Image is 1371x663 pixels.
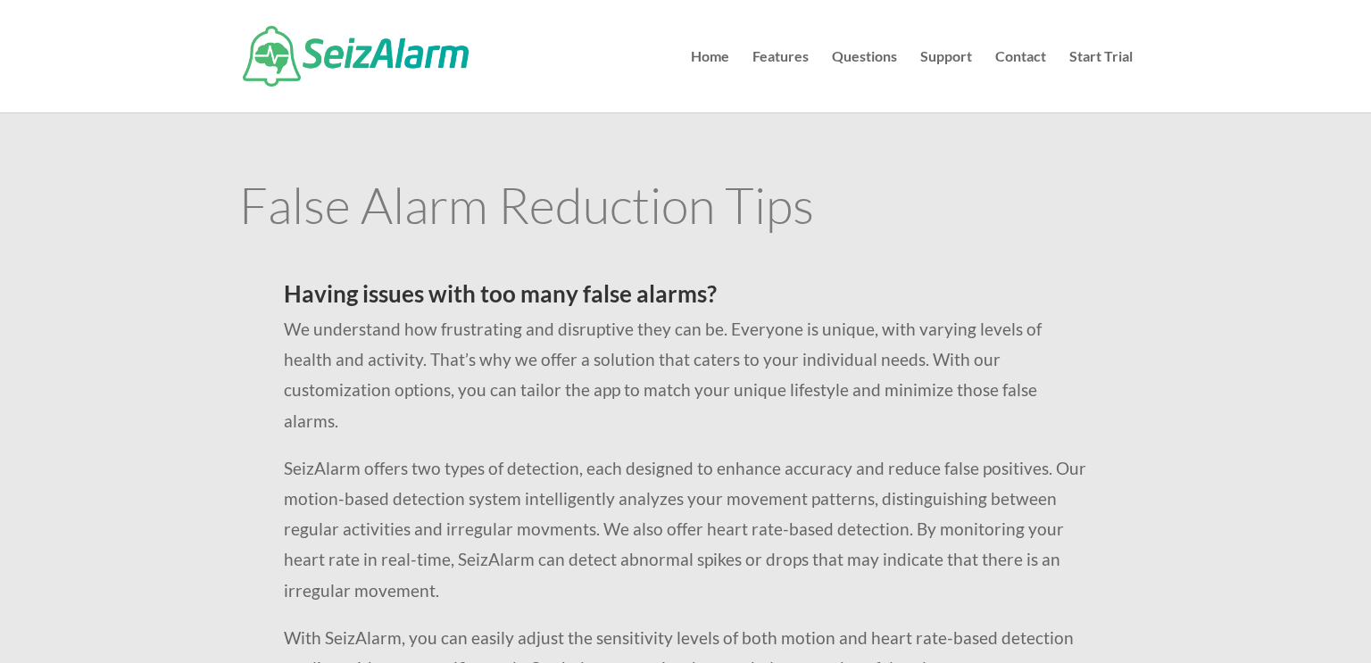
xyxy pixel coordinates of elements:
h2: Having issues with too many false alarms? [284,282,1088,314]
a: Start Trial [1069,50,1133,112]
a: Contact [995,50,1046,112]
a: Support [920,50,972,112]
h1: False Alarm Reduction Tips [239,179,1133,238]
a: Questions [832,50,897,112]
iframe: Help widget launcher [1212,593,1351,643]
a: Home [691,50,729,112]
p: We understand how frustrating and disruptive they can be. Everyone is unique, with varying levels... [284,314,1088,453]
img: SeizAlarm [243,26,469,87]
a: Features [752,50,809,112]
p: SeizAlarm offers two types of detection, each designed to enhance accuracy and reduce false posit... [284,453,1088,623]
